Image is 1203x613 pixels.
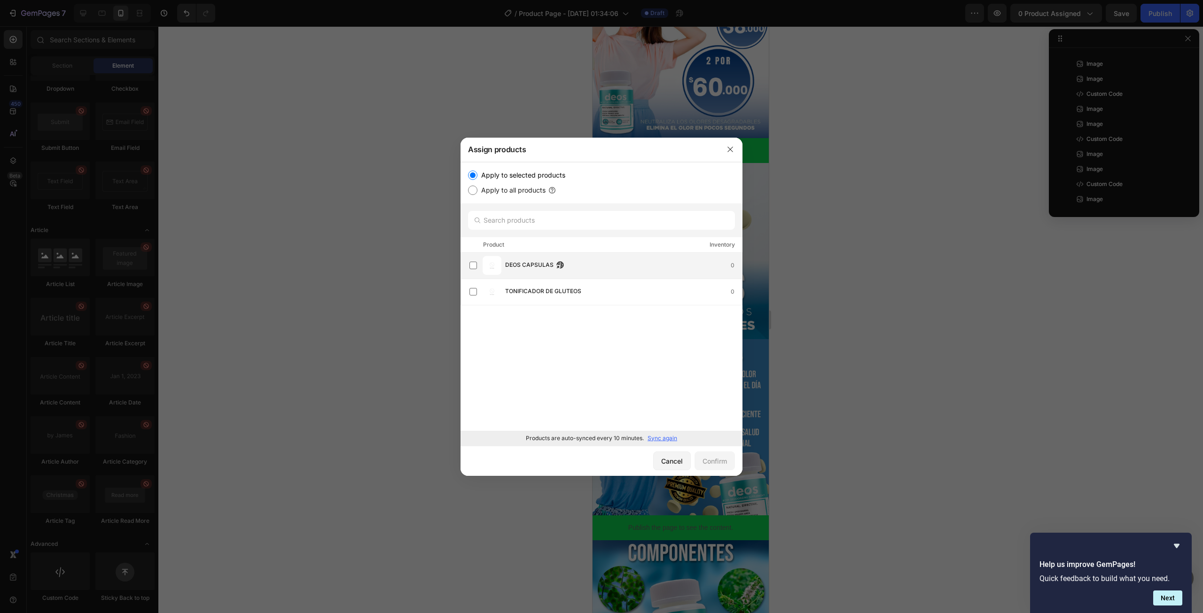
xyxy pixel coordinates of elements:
label: Apply to selected products [477,170,565,181]
label: Apply to all products [477,185,546,196]
p: Sync again [648,434,677,442]
p: Products are auto-synced every 10 minutes. [526,434,644,442]
div: Product [483,240,504,249]
button: Next question [1153,590,1182,605]
div: /> [461,162,742,446]
img: product-img [483,256,501,275]
div: Inventory [710,240,735,249]
div: Cancel [661,456,683,466]
span: TONIFICADOR DE GLUTEOS [505,287,581,297]
button: Cancel [653,451,691,470]
button: Confirm [695,451,735,470]
img: product-img [483,282,501,301]
button: Hide survey [1171,540,1182,551]
div: Help us improve GemPages! [1039,540,1182,605]
div: Confirm [703,456,727,466]
p: Quick feedback to build what you need. [1039,574,1182,583]
h2: Help us improve GemPages! [1039,559,1182,570]
div: Assign products [461,137,718,162]
div: 0 [731,287,742,296]
span: DEOS CAPSULAS [505,260,554,271]
div: 0 [731,261,742,270]
input: Search products [468,211,735,230]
